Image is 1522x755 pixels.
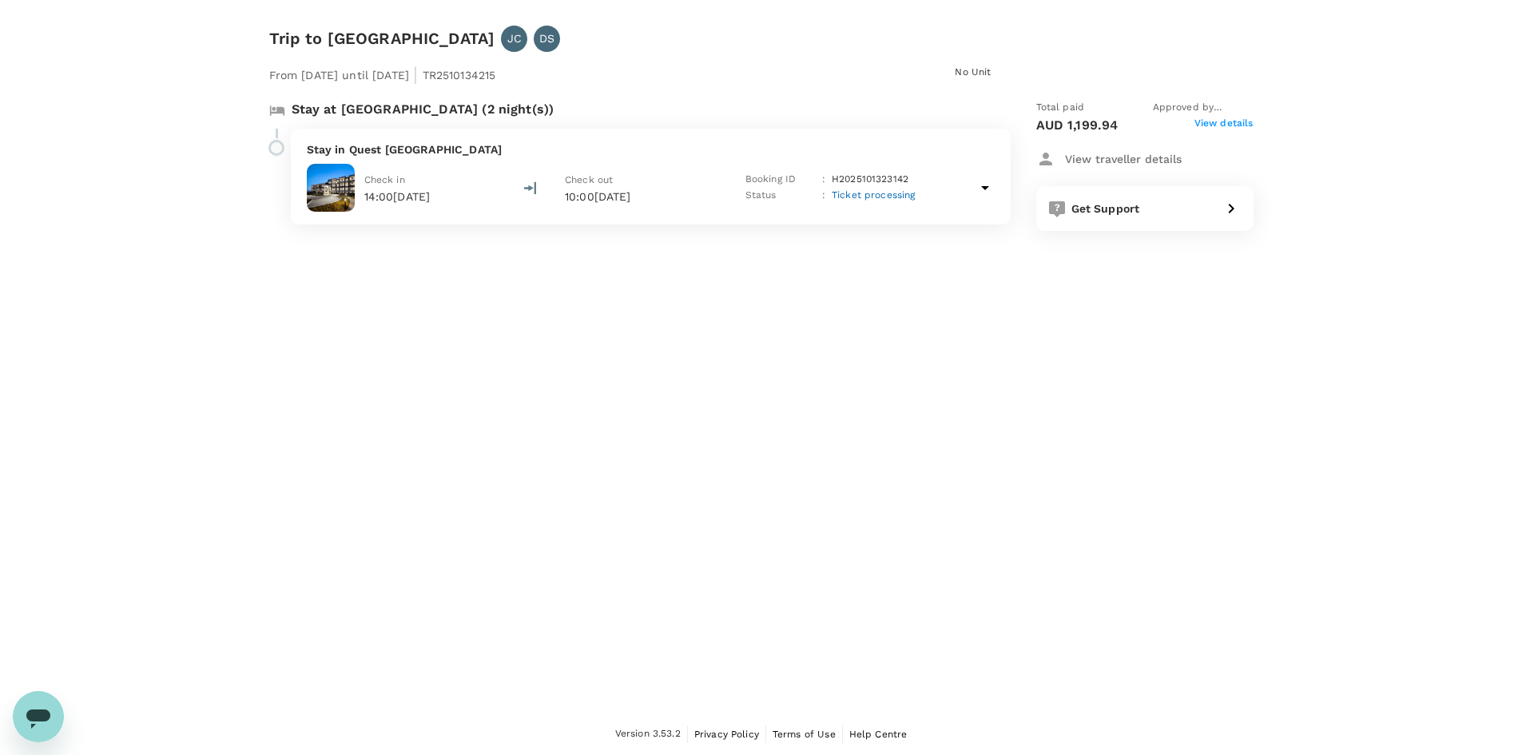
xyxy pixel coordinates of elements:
a: Terms of Use [773,725,836,743]
span: View details [1194,116,1254,135]
span: No Unit [945,66,1000,79]
span: Check out [565,174,613,185]
span: Total paid [1036,100,1085,116]
span: Check in [364,174,405,185]
p: View traveller details [1065,151,1182,167]
h6: Trip to [GEOGRAPHIC_DATA] [269,26,495,51]
p: Booking ID [745,172,816,188]
a: Help Centre [849,725,908,743]
img: Quest Ballarat Station [307,164,355,212]
iframe: Button to launch messaging window [13,691,64,742]
p: Status [745,188,816,204]
span: Help Centre [849,729,908,740]
p: 14:00[DATE] [364,189,431,205]
p: DS [539,30,554,46]
span: Ticket processing [832,189,916,201]
span: | [413,63,418,85]
span: Version 3.53.2 [615,726,681,742]
span: Terms of Use [773,729,836,740]
span: Privacy Policy [694,729,759,740]
span: Approved by [1153,100,1254,116]
p: H2025101323142 [832,172,908,188]
span: Get Support [1071,202,1140,215]
p: Stay in Quest [GEOGRAPHIC_DATA] [307,141,995,157]
a: Privacy Policy [694,725,759,743]
button: View traveller details [1036,145,1182,173]
p: JC [507,30,522,46]
p: : [822,172,825,188]
p: AUD 1,199.94 [1036,116,1119,135]
p: From [DATE] until [DATE] TR2510134215 [269,58,496,87]
p: 10:00[DATE] [565,189,717,205]
p: : [822,188,825,204]
p: Stay at [GEOGRAPHIC_DATA] (2 night(s)) [292,100,554,119]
